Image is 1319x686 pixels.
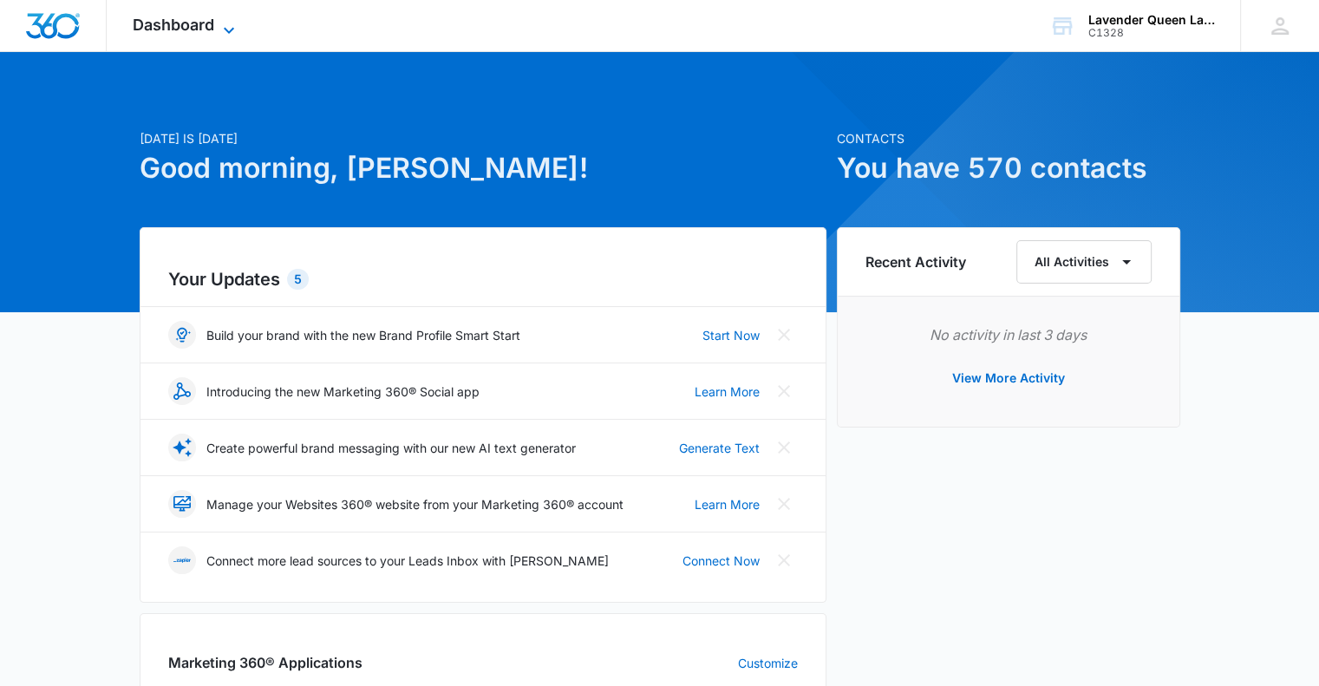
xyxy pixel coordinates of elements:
div: 5 [287,269,309,290]
p: Build your brand with the new Brand Profile Smart Start [206,326,520,344]
a: Learn More [695,382,760,401]
button: Close [770,546,798,574]
button: Close [770,377,798,405]
p: Manage your Websites 360® website from your Marketing 360® account [206,495,624,513]
div: account id [1088,27,1215,39]
h2: Your Updates [168,266,798,292]
h1: Good morning, [PERSON_NAME]! [140,147,826,189]
p: No activity in last 3 days [865,324,1152,345]
p: Introducing the new Marketing 360® Social app [206,382,480,401]
p: Contacts [837,129,1180,147]
h2: Marketing 360® Applications [168,652,362,673]
button: Close [770,434,798,461]
a: Start Now [702,326,760,344]
button: Close [770,321,798,349]
button: Close [770,490,798,518]
span: Dashboard [133,16,214,34]
a: Learn More [695,495,760,513]
a: Generate Text [679,439,760,457]
p: Create powerful brand messaging with our new AI text generator [206,439,576,457]
div: account name [1088,13,1215,27]
h6: Recent Activity [865,252,966,272]
p: Connect more lead sources to your Leads Inbox with [PERSON_NAME] [206,552,609,570]
h1: You have 570 contacts [837,147,1180,189]
a: Connect Now [682,552,760,570]
button: View More Activity [935,357,1082,399]
p: [DATE] is [DATE] [140,129,826,147]
a: Customize [738,654,798,672]
button: All Activities [1016,240,1152,284]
